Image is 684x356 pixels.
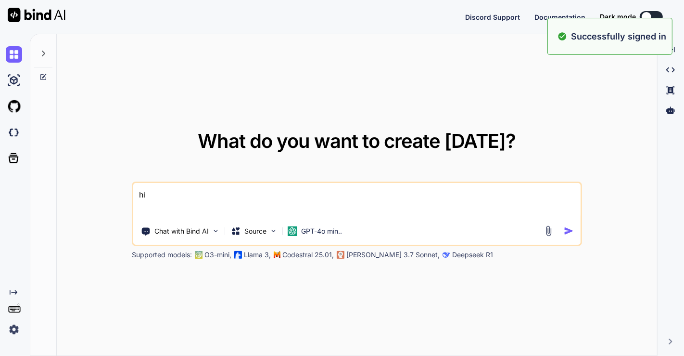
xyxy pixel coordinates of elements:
p: Supported models: [132,250,192,260]
img: GPT-4o mini [288,226,297,236]
p: Successfully signed in [571,30,666,43]
span: Dark mode [600,12,636,22]
img: GPT-4 [195,251,203,259]
button: Discord Support [465,12,520,22]
p: O3-mini, [204,250,231,260]
p: Llama 3, [244,250,271,260]
img: icon [564,226,574,236]
img: chat [6,46,22,63]
img: githubLight [6,98,22,115]
img: darkCloudIdeIcon [6,124,22,141]
p: Deepseek R1 [452,250,493,260]
img: claude [443,251,450,259]
img: claude [337,251,344,259]
span: What do you want to create [DATE]? [198,129,516,153]
span: Discord Support [465,13,520,21]
img: settings [6,321,22,338]
button: Documentation [534,12,585,22]
img: Pick Models [269,227,278,235]
img: Pick Tools [212,227,220,235]
img: Bind AI [8,8,65,22]
img: ai-studio [6,72,22,89]
img: alert [557,30,567,43]
p: Codestral 25.01, [282,250,334,260]
p: Chat with Bind AI [154,226,209,236]
p: Source [244,226,266,236]
img: attachment [543,225,554,237]
textarea: hi [133,183,581,219]
img: Mistral-AI [274,251,280,258]
p: [PERSON_NAME] 3.7 Sonnet, [346,250,440,260]
span: Documentation [534,13,585,21]
p: GPT-4o min.. [301,226,342,236]
img: Llama2 [234,251,242,259]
